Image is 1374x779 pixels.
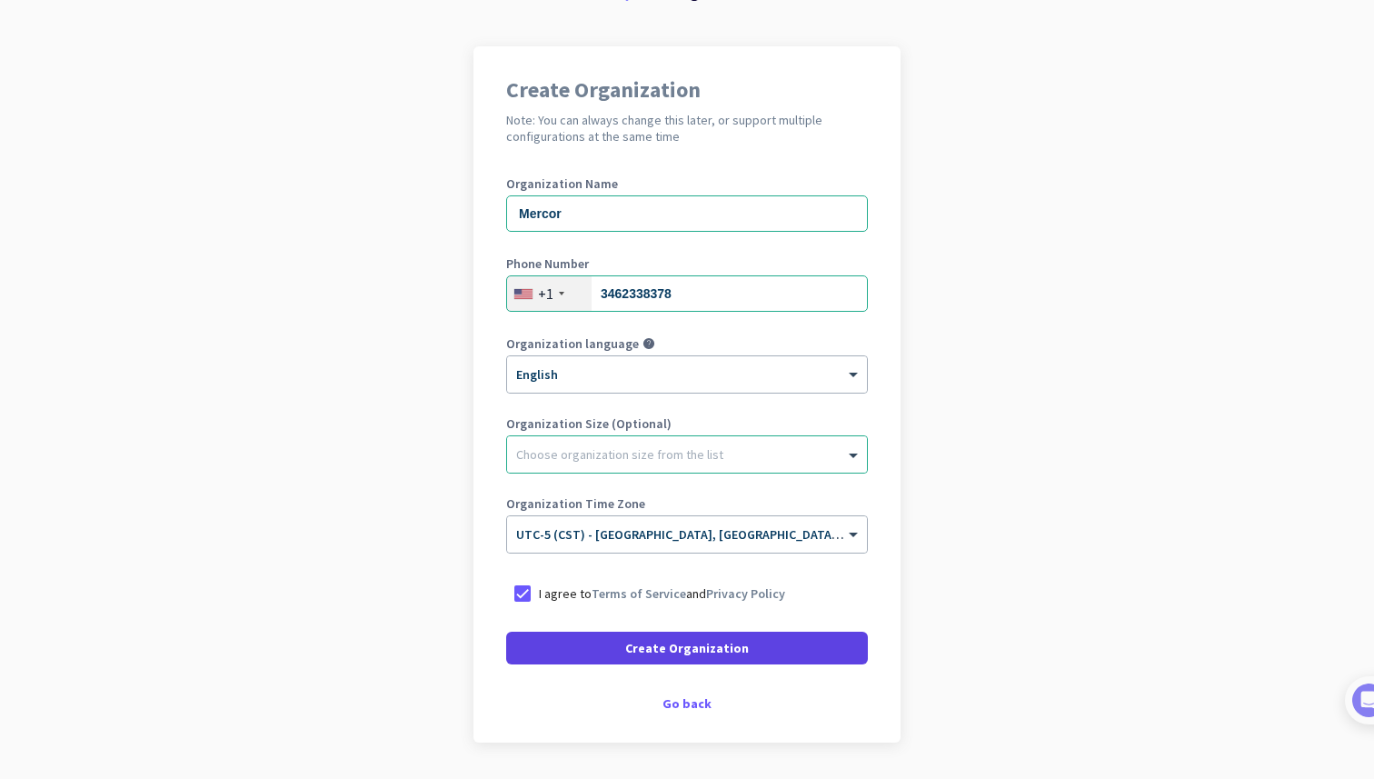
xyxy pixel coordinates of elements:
a: Terms of Service [592,585,686,602]
button: Create Organization [506,632,868,664]
input: 201-555-0123 [506,275,868,312]
h2: Note: You can always change this later, or support multiple configurations at the same time [506,112,868,145]
h1: Create Organization [506,79,868,101]
input: What is the name of your organization? [506,195,868,232]
span: Create Organization [625,639,749,657]
p: I agree to and [539,584,785,603]
label: Organization language [506,337,639,350]
div: Go back [506,697,868,710]
div: +1 [538,285,553,303]
label: Organization Time Zone [506,497,868,510]
i: help [642,337,655,350]
label: Organization Name [506,177,868,190]
label: Organization Size (Optional) [506,417,868,430]
a: Privacy Policy [706,585,785,602]
label: Phone Number [506,257,868,270]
